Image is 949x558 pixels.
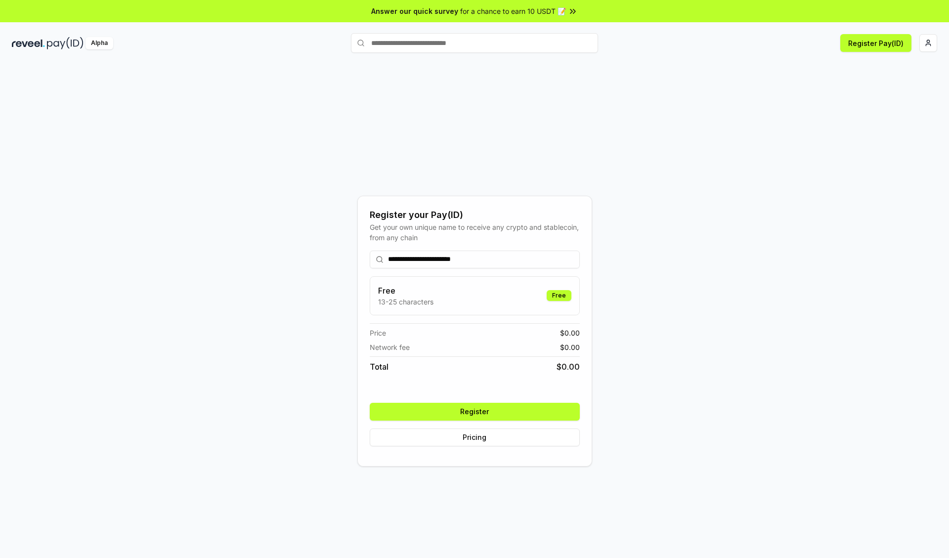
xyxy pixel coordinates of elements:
[86,37,113,49] div: Alpha
[560,342,580,352] span: $ 0.00
[12,37,45,49] img: reveel_dark
[371,6,458,16] span: Answer our quick survey
[370,403,580,421] button: Register
[547,290,571,301] div: Free
[370,342,410,352] span: Network fee
[840,34,911,52] button: Register Pay(ID)
[370,222,580,243] div: Get your own unique name to receive any crypto and stablecoin, from any chain
[378,297,433,307] p: 13-25 characters
[47,37,84,49] img: pay_id
[560,328,580,338] span: $ 0.00
[460,6,566,16] span: for a chance to earn 10 USDT 📝
[370,361,388,373] span: Total
[370,328,386,338] span: Price
[557,361,580,373] span: $ 0.00
[370,208,580,222] div: Register your Pay(ID)
[378,285,433,297] h3: Free
[370,429,580,446] button: Pricing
